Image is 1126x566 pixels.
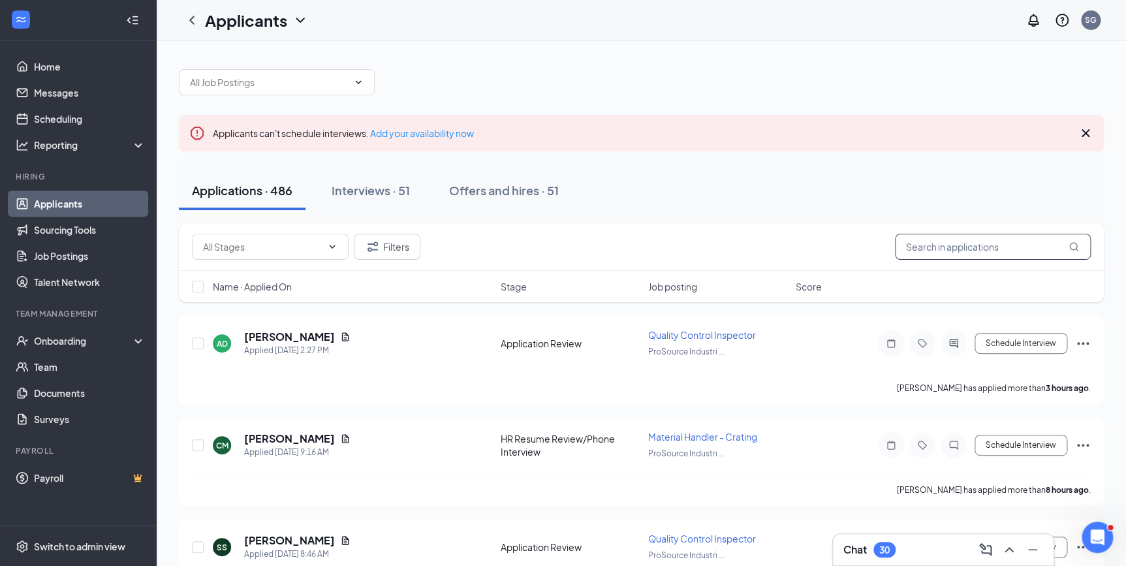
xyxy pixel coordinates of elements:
[796,280,822,293] span: Score
[34,191,146,217] a: Applicants
[34,406,146,432] a: Surveys
[999,539,1020,560] button: ChevronUp
[203,240,322,254] input: All Stages
[213,280,292,293] span: Name · Applied On
[1075,437,1091,453] svg: Ellipses
[213,127,474,139] span: Applicants can't schedule interviews.
[1025,542,1040,558] svg: Minimize
[332,182,410,198] div: Interviews · 51
[1085,14,1097,25] div: SG
[975,333,1067,354] button: Schedule Interview
[192,182,292,198] div: Applications · 486
[327,242,337,252] svg: ChevronDown
[292,12,308,28] svg: ChevronDown
[16,308,143,319] div: Team Management
[365,239,381,255] svg: Filter
[16,334,29,347] svg: UserCheck
[217,542,227,553] div: SS
[1082,522,1113,553] iframe: Intercom live chat
[883,338,899,349] svg: Note
[34,269,146,295] a: Talent Network
[217,338,228,349] div: AD
[34,354,146,380] a: Team
[34,243,146,269] a: Job Postings
[16,540,29,553] svg: Settings
[16,138,29,151] svg: Analysis
[1022,539,1043,560] button: Minimize
[34,138,146,151] div: Reporting
[915,440,930,450] svg: Tag
[184,12,200,28] svg: ChevronLeft
[34,334,134,347] div: Onboarding
[975,539,996,560] button: ComposeMessage
[1075,336,1091,351] svg: Ellipses
[244,330,335,344] h5: [PERSON_NAME]
[244,548,351,561] div: Applied [DATE] 8:46 AM
[895,234,1091,260] input: Search in applications
[34,80,146,106] a: Messages
[501,280,527,293] span: Stage
[34,540,125,553] div: Switch to admin view
[648,533,756,544] span: Quality Control Inspector
[14,13,27,26] svg: WorkstreamLogo
[1046,383,1089,393] b: 3 hours ago
[370,127,474,139] a: Add your availability now
[1075,539,1091,555] svg: Ellipses
[501,337,640,350] div: Application Review
[501,541,640,554] div: Application Review
[501,432,640,458] div: HR Resume Review/Phone Interview
[126,14,139,27] svg: Collapse
[449,182,559,198] div: Offers and hires · 51
[1025,12,1041,28] svg: Notifications
[897,383,1091,394] p: [PERSON_NAME] has applied more than .
[1001,542,1017,558] svg: ChevronUp
[244,432,335,446] h5: [PERSON_NAME]
[648,329,756,341] span: Quality Control Inspector
[16,445,143,456] div: Payroll
[879,544,890,556] div: 30
[883,440,899,450] svg: Note
[975,435,1067,456] button: Schedule Interview
[216,440,228,451] div: CM
[34,217,146,243] a: Sourcing Tools
[34,54,146,80] a: Home
[1078,125,1093,141] svg: Cross
[946,338,962,349] svg: ActiveChat
[340,535,351,546] svg: Document
[354,234,420,260] button: Filter Filters
[1046,485,1089,495] b: 8 hours ago
[244,446,351,459] div: Applied [DATE] 9:16 AM
[648,448,725,458] span: ProSource Industri ...
[1054,12,1070,28] svg: QuestionInfo
[34,106,146,132] a: Scheduling
[946,440,962,450] svg: ChatInactive
[205,9,287,31] h1: Applicants
[915,338,930,349] svg: Tag
[648,431,757,443] span: Material Handler - Crating
[648,347,725,356] span: ProSource Industri ...
[340,332,351,342] svg: Document
[190,75,348,89] input: All Job Postings
[843,542,867,557] h3: Chat
[648,550,725,560] span: ProSource Industri ...
[897,484,1091,495] p: [PERSON_NAME] has applied more than .
[16,171,143,182] div: Hiring
[648,280,697,293] span: Job posting
[34,380,146,406] a: Documents
[1069,242,1079,252] svg: MagnifyingGlass
[978,542,993,558] svg: ComposeMessage
[244,344,351,357] div: Applied [DATE] 2:27 PM
[340,433,351,444] svg: Document
[189,125,205,141] svg: Error
[244,533,335,548] h5: [PERSON_NAME]
[34,465,146,491] a: PayrollCrown
[353,77,364,87] svg: ChevronDown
